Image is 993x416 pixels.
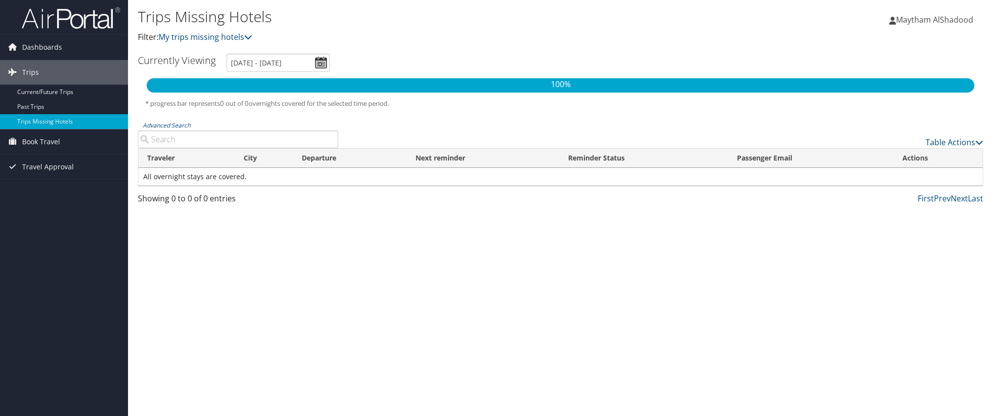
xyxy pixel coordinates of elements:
td: All overnight stays are covered. [138,168,983,186]
p: 100% [147,78,974,91]
span: 0 out of 0 [220,99,249,108]
a: First [918,193,934,204]
a: Prev [934,193,951,204]
a: Table Actions [926,137,983,148]
a: Last [968,193,983,204]
th: Traveler: activate to sort column ascending [138,149,235,168]
input: [DATE] - [DATE] [226,54,330,72]
span: Trips [22,60,39,85]
th: Next reminder [407,149,559,168]
input: Advanced Search [138,130,338,148]
th: Passenger Email: activate to sort column ascending [728,149,894,168]
a: Next [951,193,968,204]
h3: Currently Viewing [138,54,216,67]
img: airportal-logo.png [22,6,120,30]
span: Book Travel [22,129,60,154]
th: Departure: activate to sort column descending [293,149,407,168]
span: Dashboards [22,35,62,60]
h1: Trips Missing Hotels [138,6,702,27]
th: City: activate to sort column ascending [235,149,293,168]
a: My trips missing hotels [159,32,252,42]
th: Reminder Status [559,149,728,168]
span: Travel Approval [22,155,74,179]
a: Maytham AlShadood [889,5,983,34]
div: Showing 0 to 0 of 0 entries [138,192,338,209]
a: Advanced Search [143,121,191,129]
p: Filter: [138,31,702,44]
h5: * progress bar represents overnights covered for the selected time period. [145,99,976,108]
th: Actions [894,149,983,168]
span: Maytham AlShadood [896,14,973,25]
